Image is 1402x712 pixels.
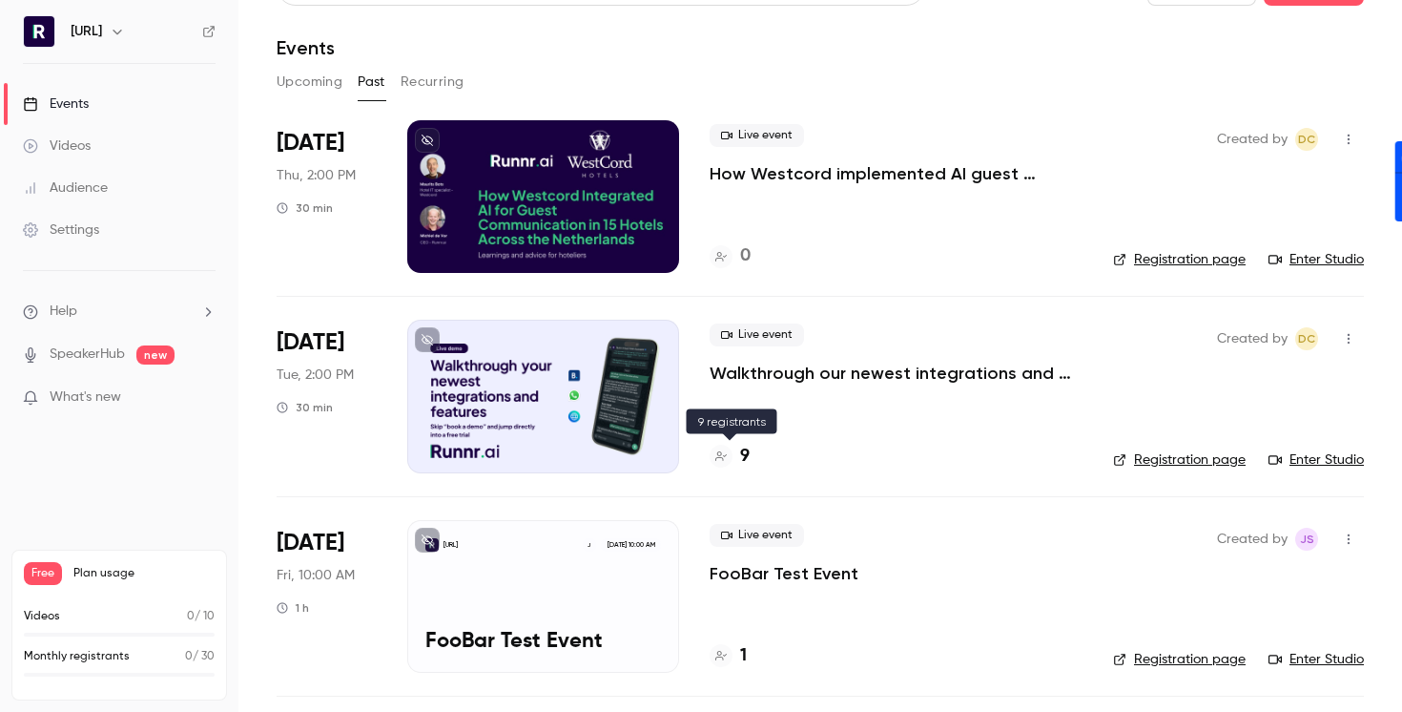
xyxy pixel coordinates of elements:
[1217,327,1288,350] span: Created by
[277,366,354,385] span: Tue, 2:00 PM
[1113,650,1246,669] a: Registration page
[1298,327,1315,350] span: DC
[1295,327,1318,350] span: Daniel Cabrera Cabrera
[277,520,377,673] div: Nov 1 Fri, 10:00 AM (Europe/Amsterdam)
[443,540,458,550] p: [URL]
[1113,450,1246,470] a: Registration page
[601,538,660,552] span: [DATE] 10:00 AM
[277,400,333,415] div: 30 min
[23,136,91,156] div: Videos
[401,67,464,97] button: Recurring
[1295,528,1318,551] span: Jurjen Sytsma
[23,302,216,322] li: help-dropdown-opener
[277,166,356,185] span: Thu, 2:00 PM
[50,345,125,365] a: SpeakerHub
[1113,250,1246,269] a: Registration page
[23,178,108,198] div: Audience
[740,643,747,669] h4: 1
[1268,450,1364,470] a: Enter Studio
[73,566,215,581] span: Plan usage
[710,243,751,269] a: 0
[710,324,804,346] span: Live event
[710,124,804,147] span: Live event
[1295,128,1318,151] span: Daniel Cabrera Cabrera
[24,16,54,47] img: Runnr.ai
[277,128,344,158] span: [DATE]
[277,600,309,616] div: 1 h
[1217,528,1288,551] span: Created by
[24,608,60,625] p: Videos
[136,346,175,365] span: new
[407,520,679,673] a: FooBar Test Event[URL]J[DATE] 10:00 AMFooBar Test Event
[740,243,751,269] h4: 0
[710,524,804,547] span: Live event
[710,444,750,470] a: 9
[277,67,342,97] button: Upcoming
[277,528,344,558] span: [DATE]
[193,389,216,407] iframe: Noticeable Trigger
[425,630,661,655] p: FooBar Test Event
[277,327,344,358] span: [DATE]
[1298,128,1315,151] span: DC
[582,537,597,553] div: J
[277,200,333,216] div: 30 min
[50,302,77,322] span: Help
[185,651,193,662] span: 0
[277,120,377,273] div: Nov 28 Thu, 2:00 PM (Europe/Amsterdam)
[1217,128,1288,151] span: Created by
[277,320,377,472] div: Nov 12 Tue, 2:00 PM (Europe/Amsterdam)
[71,22,102,41] h6: [URL]
[23,220,99,240] div: Settings
[50,387,121,408] span: What's new
[710,643,747,669] a: 1
[710,562,858,585] a: FooBar Test Event
[24,562,62,585] span: Free
[740,444,750,470] h4: 9
[710,362,1082,385] a: Walkthrough our newest integrations and features
[277,36,335,59] h1: Events
[277,566,355,585] span: Fri, 10:00 AM
[1300,528,1314,551] span: JS
[358,67,385,97] button: Past
[187,608,215,625] p: / 10
[187,611,195,622] span: 0
[23,94,89,114] div: Events
[185,648,215,665] p: / 30
[1268,650,1364,669] a: Enter Studio
[710,162,1082,185] a: How Westcord implemented AI guest communication across 15 hotels in the [GEOGRAPHIC_DATA]
[24,648,130,665] p: Monthly registrants
[1268,250,1364,269] a: Enter Studio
